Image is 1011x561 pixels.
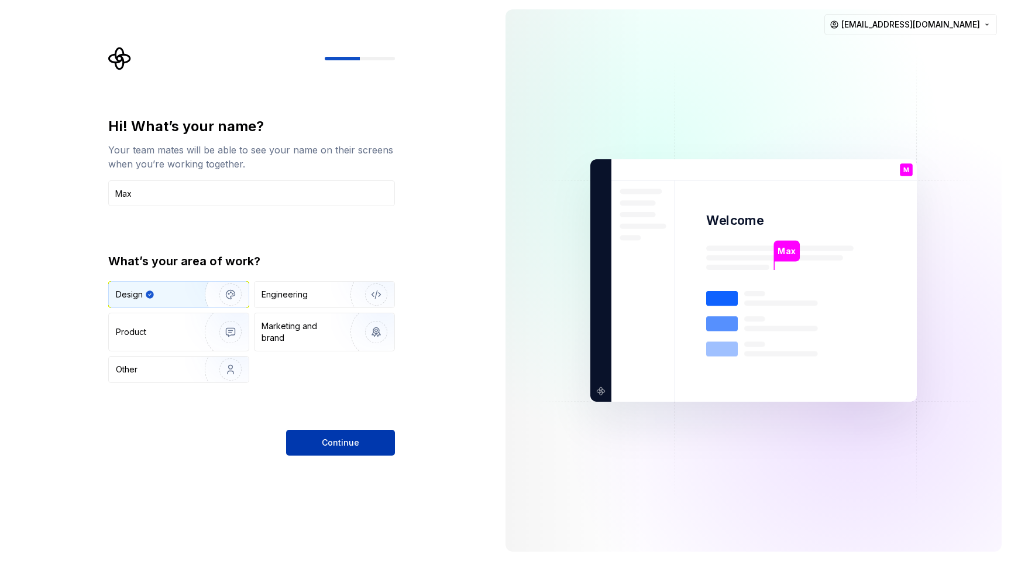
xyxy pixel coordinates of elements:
div: Other [116,364,137,375]
div: Product [116,326,146,338]
input: Han Solo [108,180,395,206]
div: Hi! What’s your name? [108,117,395,136]
button: [EMAIL_ADDRESS][DOMAIN_NAME] [824,14,997,35]
div: Your team mates will be able to see your name on their screens when you’re working together. [108,143,395,171]
div: What’s your area of work? [108,253,395,269]
div: Engineering [262,289,308,300]
p: M [903,167,909,173]
svg: Supernova Logo [108,47,132,70]
span: [EMAIL_ADDRESS][DOMAIN_NAME] [841,19,980,30]
div: Design [116,289,143,300]
p: Max [778,245,796,258]
button: Continue [286,430,395,456]
p: Welcome [706,212,764,229]
span: Continue [322,437,359,449]
div: Marketing and brand [262,320,341,344]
